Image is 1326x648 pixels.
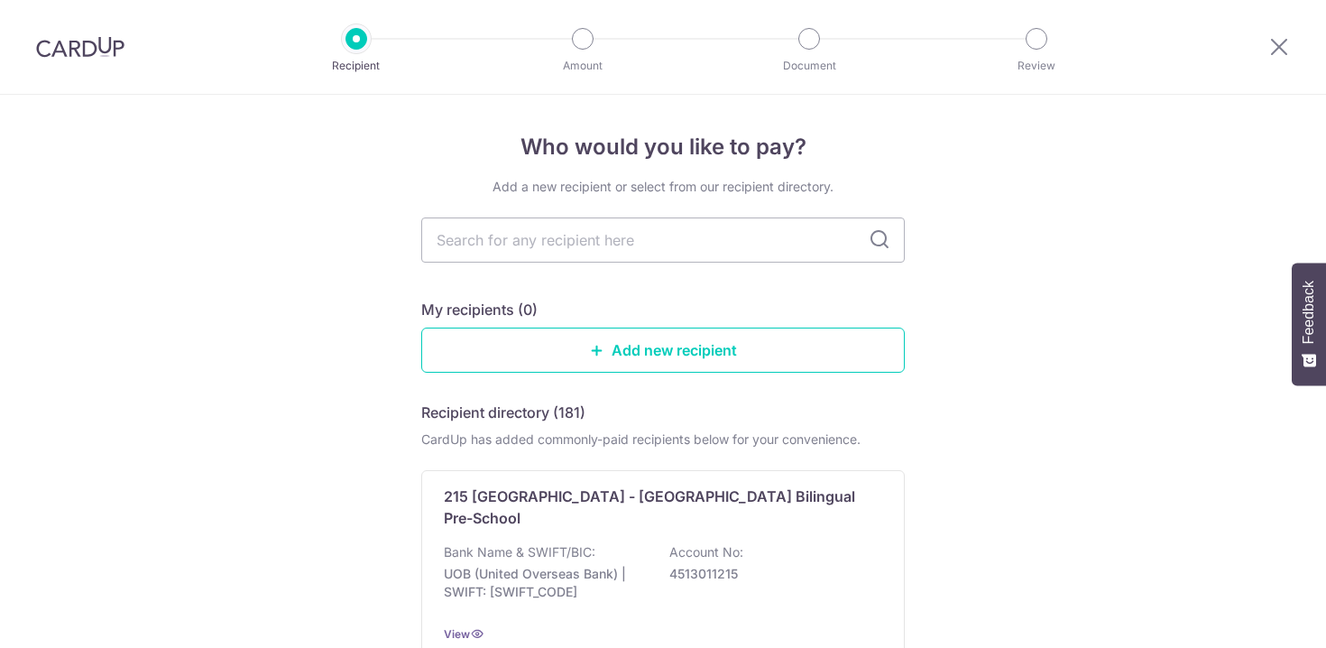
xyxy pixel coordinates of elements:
p: Recipient [290,57,423,75]
p: Account No: [669,543,743,561]
a: View [444,627,470,641]
div: CardUp has added commonly-paid recipients below for your convenience. [421,430,905,449]
p: Amount [516,57,649,75]
p: 4513011215 [669,565,871,583]
button: Feedback - Show survey [1292,263,1326,385]
p: Bank Name & SWIFT/BIC: [444,543,595,561]
h4: Who would you like to pay? [421,131,905,163]
div: Add a new recipient or select from our recipient directory. [421,178,905,196]
span: Feedback [1301,281,1317,344]
p: Review [970,57,1103,75]
p: 215 [GEOGRAPHIC_DATA] - [GEOGRAPHIC_DATA] Bilingual Pre-School [444,486,861,529]
p: UOB (United Overseas Bank) | SWIFT: [SWIFT_CODE] [444,565,646,601]
p: Document [742,57,876,75]
h5: Recipient directory (181) [421,402,585,423]
img: CardUp [36,36,124,58]
h5: My recipients (0) [421,299,538,320]
a: Add new recipient [421,328,905,373]
input: Search for any recipient here [421,218,905,263]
